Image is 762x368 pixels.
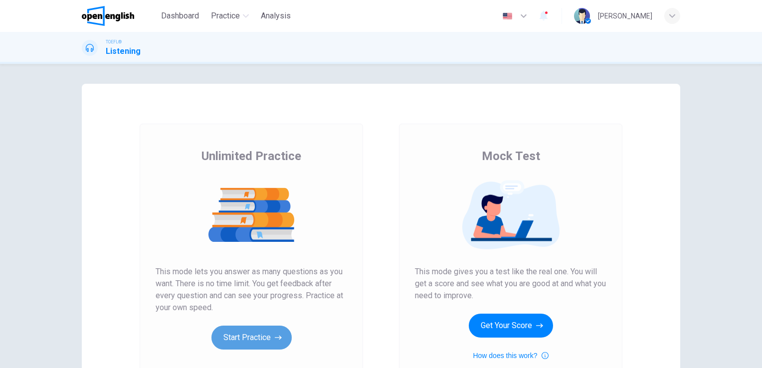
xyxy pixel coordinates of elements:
span: Unlimited Practice [201,148,301,164]
button: Practice [207,7,253,25]
button: Start Practice [211,326,292,350]
h1: Listening [106,45,141,57]
span: This mode gives you a test like the real one. You will get a score and see what you are good at a... [415,266,606,302]
span: Mock Test [482,148,540,164]
div: [PERSON_NAME] [598,10,652,22]
span: TOEFL® [106,38,122,45]
img: OpenEnglish logo [82,6,134,26]
span: Practice [211,10,240,22]
button: Get Your Score [469,314,553,338]
span: Analysis [261,10,291,22]
span: This mode lets you answer as many questions as you want. There is no time limit. You get feedback... [156,266,347,314]
a: OpenEnglish logo [82,6,157,26]
button: How does this work? [473,350,548,362]
img: Profile picture [574,8,590,24]
span: Dashboard [161,10,199,22]
img: en [501,12,514,20]
button: Dashboard [157,7,203,25]
button: Analysis [257,7,295,25]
